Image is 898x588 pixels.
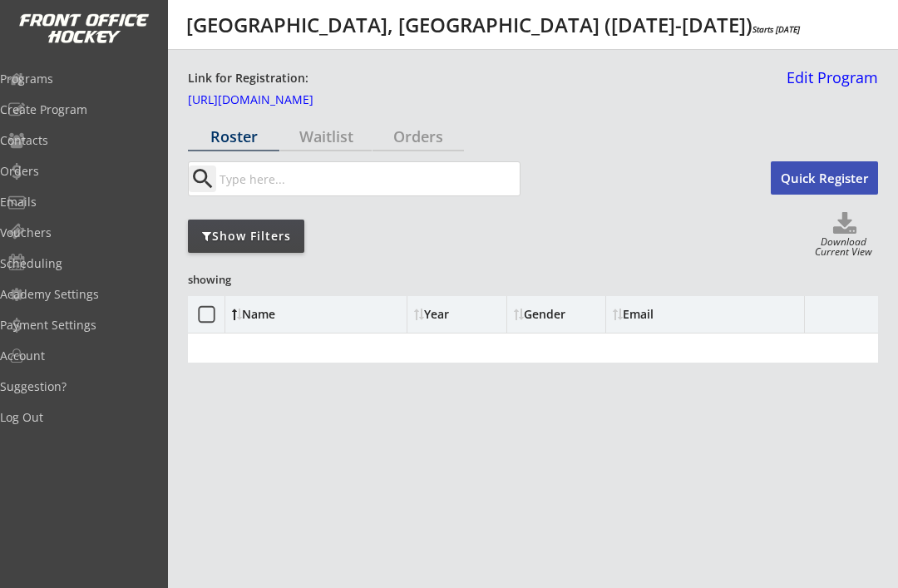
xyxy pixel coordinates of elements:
[280,129,372,144] div: Waitlist
[232,309,368,320] div: Name
[216,162,520,195] input: Type here...
[188,129,279,144] div: Roster
[809,237,878,259] div: Download Current View
[780,70,878,99] a: Edit Program
[752,23,800,35] em: Starts [DATE]
[613,309,762,320] div: Email
[812,212,878,237] button: Click to download full roster. Your browser settings may try to block it, check your security set...
[771,161,878,195] button: Quick Register
[188,272,308,287] div: showing
[18,13,150,44] img: FOH%20White%20Logo%20Transparent.png
[414,309,499,320] div: Year
[188,94,354,112] a: [URL][DOMAIN_NAME]
[189,166,216,192] button: search
[186,15,800,35] div: [GEOGRAPHIC_DATA], [GEOGRAPHIC_DATA] ([DATE]-[DATE])
[373,129,464,144] div: Orders
[188,228,304,245] div: Show Filters
[514,309,599,320] div: Gender
[188,70,311,87] div: Link for Registration:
